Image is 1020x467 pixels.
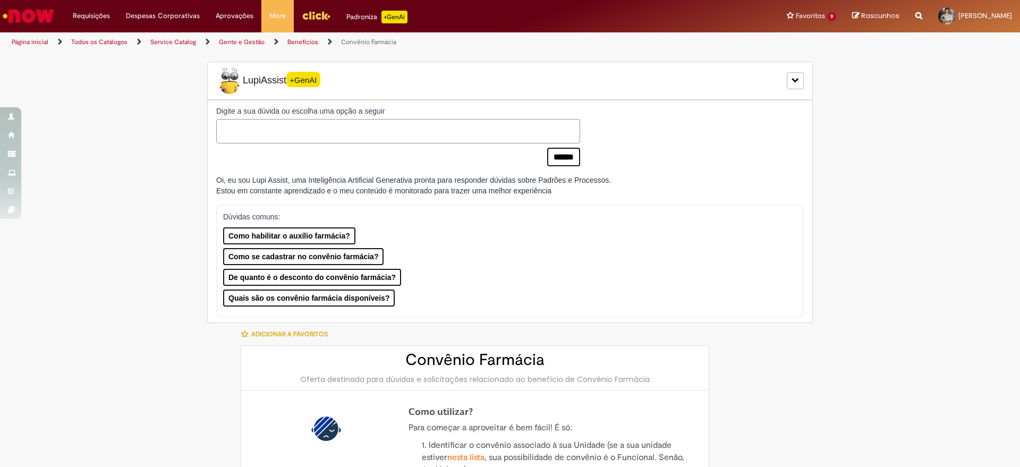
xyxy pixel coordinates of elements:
div: Oferta destinada para dúvidas e solicitações relacionado ao benefício de Convênio Farmácia [252,374,698,385]
img: Convênio Farmácia [309,412,343,446]
span: [PERSON_NAME] [958,11,1012,20]
a: Benefícios [287,38,318,46]
span: More [269,11,286,21]
p: Para começar a aproveitar é bem fácil! É só: [409,422,690,434]
a: Convênio Farmácia [341,38,396,46]
span: Rascunhos [861,11,899,21]
img: click_logo_yellow_360x200.png [302,7,330,23]
p: Dúvidas comuns: [223,211,783,222]
p: +GenAi [381,11,407,23]
div: LupiLupiAssist+GenAI [207,62,813,100]
button: De quanto é o desconto do convênio farmácia? [223,269,401,286]
button: Como se cadastrar no convênio farmácia? [223,248,384,265]
span: Adicionar a Favoritos [251,330,328,338]
span: Aprovações [216,11,253,21]
img: Lupi [216,67,243,94]
a: Rascunhos [852,11,899,21]
label: Digite a sua dúvida ou escolha uma opção a seguir [216,106,580,116]
div: Oi, eu sou Lupi Assist, uma Inteligência Artificial Generativa pronta para responder dúvidas sobr... [216,175,611,196]
ul: Trilhas de página [8,32,672,52]
span: +GenAI [286,72,320,87]
span: Despesas Corporativas [126,11,200,21]
span: Favoritos [796,11,825,21]
a: Página inicial [12,38,48,46]
button: Quais são os convênio farmácia disponíveis? [223,290,395,307]
img: ServiceNow [1,5,56,27]
a: Service Catalog [150,38,196,46]
button: Adicionar a Favoritos [241,323,334,345]
a: nesta lista [447,452,484,463]
h2: Convênio Farmácia [252,351,698,369]
a: Todos os Catálogos [71,38,127,46]
div: Padroniza [346,11,407,23]
span: 9 [827,12,836,21]
button: Como habilitar o auxílio farmácia? [223,227,355,244]
h4: Como utilizar? [409,406,690,417]
span: Requisições [73,11,110,21]
a: Gente e Gestão [219,38,265,46]
span: LupiAssist [216,67,320,94]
